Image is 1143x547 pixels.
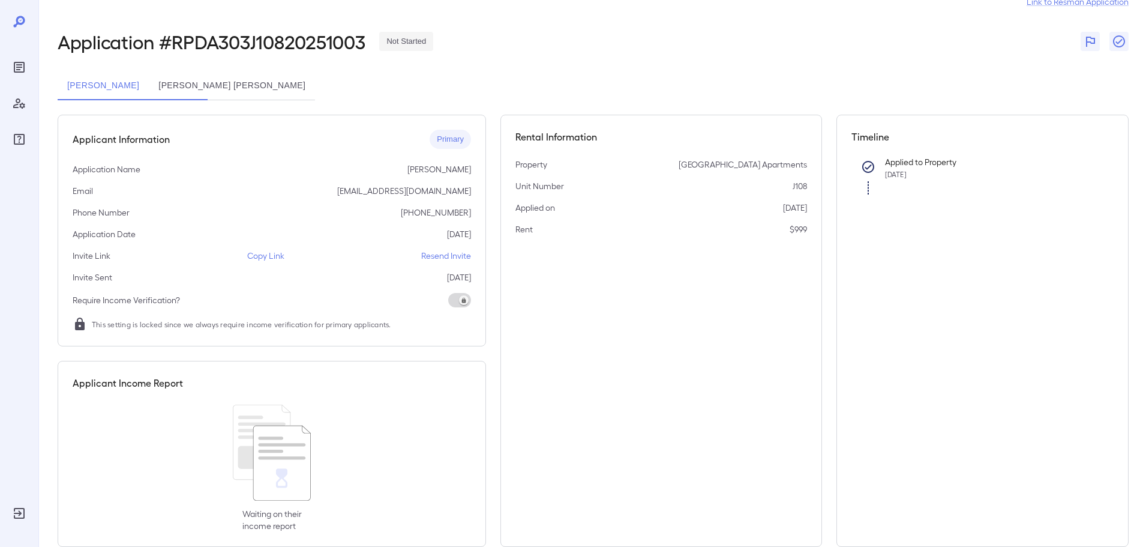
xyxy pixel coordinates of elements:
[379,36,433,47] span: Not Started
[515,130,807,144] h5: Rental Information
[851,130,1114,144] h5: Timeline
[10,130,29,149] div: FAQ
[447,228,471,240] p: [DATE]
[149,71,315,100] button: [PERSON_NAME] [PERSON_NAME]
[793,180,807,192] p: J108
[1109,32,1129,51] button: Close Report
[73,228,136,240] p: Application Date
[430,134,471,145] span: Primary
[73,207,130,219] p: Phone Number
[783,202,807,214] p: [DATE]
[73,294,180,306] p: Require Income Verification?
[885,170,907,178] span: [DATE]
[73,163,140,175] p: Application Name
[515,180,564,192] p: Unit Number
[401,207,471,219] p: [PHONE_NUMBER]
[247,250,284,262] p: Copy Link
[515,159,547,171] p: Property
[10,94,29,113] div: Manage Users
[407,163,471,175] p: [PERSON_NAME]
[73,132,170,147] h5: Applicant Information
[73,376,183,390] h5: Applicant Income Report
[1081,32,1100,51] button: Flag Report
[515,202,555,214] p: Applied on
[885,156,1095,168] p: Applied to Property
[73,250,110,262] p: Invite Link
[10,504,29,523] div: Log Out
[790,223,807,235] p: $999
[337,185,471,197] p: [EMAIL_ADDRESS][DOMAIN_NAME]
[73,185,93,197] p: Email
[242,508,302,532] p: Waiting on their income report
[10,58,29,77] div: Reports
[58,31,365,52] h2: Application # RPDA303J10820251003
[73,271,112,283] p: Invite Sent
[515,223,533,235] p: Rent
[679,159,807,171] p: [GEOGRAPHIC_DATA] Apartments
[92,318,391,330] span: This setting is locked since we always require income verification for primary applicants.
[58,71,149,100] button: [PERSON_NAME]
[447,271,471,283] p: [DATE]
[421,250,471,262] p: Resend Invite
